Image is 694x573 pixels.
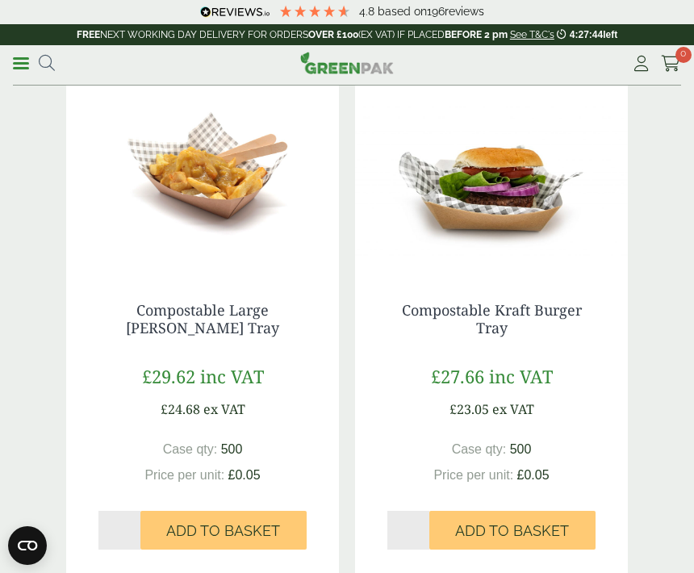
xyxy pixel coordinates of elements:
[200,364,264,388] span: inc VAT
[427,5,445,18] span: 196
[433,468,513,482] span: Price per unit:
[402,300,582,337] a: Compostable Kraft Burger Tray
[675,47,692,63] span: 0
[492,400,534,418] span: ex VAT
[355,68,628,270] img: IMG_5665
[163,442,218,456] span: Case qty:
[140,511,307,550] button: Add to Basket
[431,364,484,388] span: £27.66
[570,29,603,40] span: 4:27:44
[429,511,596,550] button: Add to Basket
[66,68,339,270] img: Large Kraft Chip Tray with Chips and Curry 5430021A
[278,4,351,19] div: 4.79 Stars
[359,5,378,18] span: 4.8
[308,29,358,40] strong: OVER £100
[203,400,245,418] span: ex VAT
[166,522,280,540] span: Add to Basket
[452,442,507,456] span: Case qty:
[161,400,200,418] span: £24.68
[603,29,617,40] span: left
[510,29,554,40] a: See T&C's
[631,56,651,72] i: My Account
[489,364,553,388] span: inc VAT
[449,400,489,418] span: £23.05
[8,526,47,565] button: Open CMP widget
[455,522,569,540] span: Add to Basket
[200,6,270,18] img: REVIEWS.io
[517,468,550,482] span: £0.05
[661,56,681,72] i: Cart
[77,29,100,40] strong: FREE
[661,52,681,76] a: 0
[144,468,224,482] span: Price per unit:
[378,5,427,18] span: Based on
[445,5,484,18] span: reviews
[221,442,243,456] span: 500
[142,364,195,388] span: £29.62
[300,52,394,74] img: GreenPak Supplies
[445,29,508,40] strong: BEFORE 2 pm
[510,442,532,456] span: 500
[228,468,261,482] span: £0.05
[126,300,279,337] a: Compostable Large [PERSON_NAME] Tray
